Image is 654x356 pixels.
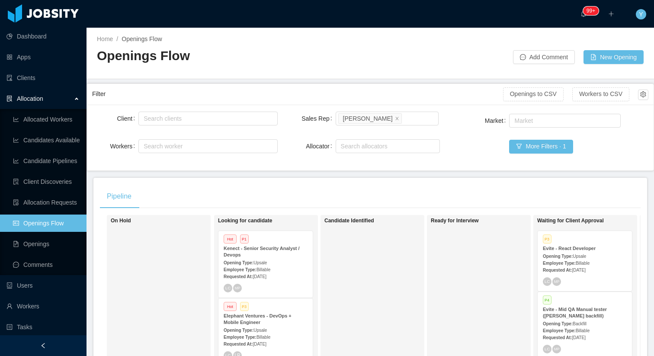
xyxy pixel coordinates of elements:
[543,246,596,251] strong: Evite - React Developer
[543,321,573,326] strong: Opening Type:
[512,115,516,126] input: Market
[110,143,138,150] label: Workers
[583,6,599,15] sup: 394
[6,277,80,294] a: icon: robotUsers
[573,321,587,326] span: Backfill
[554,279,559,283] span: MP
[253,260,267,265] span: Upsale
[224,246,300,257] strong: Kenect - Senior Security Analyst / Devops
[545,279,550,284] span: LC
[572,335,585,340] span: [DATE]
[6,96,13,102] i: icon: solution
[395,116,399,121] i: icon: close
[122,35,162,42] span: Openings Flow
[92,86,503,102] div: Filter
[13,131,80,149] a: icon: line-chartCandidates Available
[545,346,550,351] span: LC
[543,328,576,333] strong: Employee Type:
[6,298,80,315] a: icon: userWorkers
[341,142,431,151] div: Search allocators
[6,318,80,336] a: icon: profileTasks
[224,335,256,340] strong: Employee Type:
[13,194,80,211] a: icon: file-doneAllocation Requests
[218,218,339,224] h1: Looking for candidate
[13,152,80,170] a: icon: line-chartCandidate Pipelines
[639,9,643,19] span: Y
[256,267,270,272] span: Billable
[13,235,80,253] a: icon: file-textOpenings
[576,328,590,333] span: Billable
[554,347,559,351] span: MP
[543,268,572,273] strong: Requested At:
[116,35,118,42] span: /
[253,328,267,333] span: Upsale
[224,260,253,265] strong: Opening Type:
[97,47,370,65] h2: Openings Flow
[224,328,253,333] strong: Opening Type:
[543,295,551,305] span: P4
[306,143,335,150] label: Allocator
[224,342,253,346] strong: Requested At:
[485,117,510,124] label: Market
[638,90,648,100] button: icon: setting
[6,28,80,45] a: icon: pie-chartDashboard
[141,113,146,124] input: Client
[543,234,551,244] span: P3
[13,256,80,273] a: icon: messageComments
[608,11,614,17] i: icon: plus
[224,313,292,325] strong: Elephant Ventures - DevOps + Mobile Engineer
[6,69,80,87] a: icon: auditClients
[580,11,587,17] i: icon: bell
[224,274,253,279] strong: Requested At:
[13,111,80,128] a: icon: line-chartAllocated Workers
[224,267,256,272] strong: Employee Type:
[301,115,335,122] label: Sales Rep
[343,114,393,123] div: [PERSON_NAME]
[253,342,266,346] span: [DATE]
[13,173,80,190] a: icon: file-searchClient Discoveries
[253,274,266,279] span: [DATE]
[572,268,585,273] span: [DATE]
[117,115,138,122] label: Client
[256,335,270,340] span: Billable
[6,48,80,66] a: icon: appstoreApps
[404,113,408,124] input: Sales Rep
[100,184,138,208] div: Pipeline
[240,302,249,311] span: P3
[431,218,552,224] h1: Ready for Interview
[224,234,237,244] span: Hot
[225,285,231,290] span: LC
[144,114,268,123] div: Search clients
[514,116,611,125] div: Market
[144,142,264,151] div: Search worker
[503,87,564,101] button: Openings to CSV
[509,140,573,154] button: icon: filterMore Filters · 1
[235,286,240,290] span: MP
[583,50,644,64] button: icon: file-addNew Opening
[513,50,575,64] button: icon: messageAdd Comment
[543,254,573,259] strong: Opening Type:
[324,218,446,224] h1: Candidate Identified
[17,95,43,102] span: Allocation
[338,113,402,124] li: Laura Cardona
[111,218,232,224] h1: On Hold
[13,215,80,232] a: icon: idcardOpenings Flow
[338,141,343,151] input: Allocator
[543,335,572,340] strong: Requested At:
[141,141,146,151] input: Workers
[572,87,629,101] button: Workers to CSV
[573,254,586,259] span: Upsale
[224,302,237,311] span: Hot
[240,234,249,244] span: P1
[543,307,607,318] strong: Evite - Mid QA Manual tester ([PERSON_NAME] backfill)
[97,35,113,42] a: Home
[576,261,590,266] span: Billable
[543,261,576,266] strong: Employee Type:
